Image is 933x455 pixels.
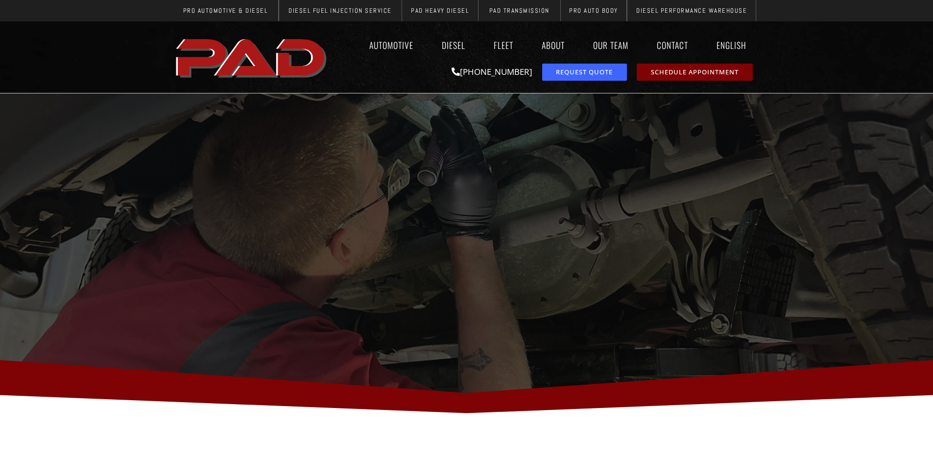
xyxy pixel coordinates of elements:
span: Pro Automotive & Diesel [183,7,268,14]
a: English [707,34,761,56]
a: Fleet [484,34,523,56]
a: Contact [647,34,697,56]
a: pro automotive and diesel home page [173,31,332,84]
span: Schedule Appointment [651,69,739,75]
a: About [532,34,574,56]
span: PAD Transmission [489,7,550,14]
a: request a service or repair quote [542,64,627,81]
nav: Menu [332,34,761,56]
span: Diesel Fuel Injection Service [288,7,392,14]
a: Diesel [432,34,475,56]
a: schedule repair or service appointment [637,64,753,81]
span: Pro Auto Body [569,7,618,14]
img: The image shows the word "PAD" in bold, red, uppercase letters with a slight shadow effect. [173,31,332,84]
a: Automotive [360,34,423,56]
a: [PHONE_NUMBER] [452,66,532,77]
a: Our Team [584,34,638,56]
span: PAD Heavy Diesel [411,7,469,14]
span: Request Quote [556,69,613,75]
span: Diesel Performance Warehouse [636,7,747,14]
